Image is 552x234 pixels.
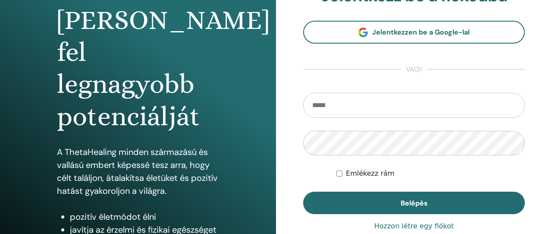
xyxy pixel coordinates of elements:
[372,28,470,37] span: Jelentkezzen be a Google-lal
[303,192,525,214] button: Belépés
[57,145,220,197] p: A ThetaHealing minden származású és vallású embert képessé tesz arra, hogy célt találjon, átalakí...
[303,21,525,44] a: Jelentkezzen be a Google-lal
[57,4,220,133] h1: [PERSON_NAME] fel legnagyobb potenciálját
[346,168,394,179] label: Emlékezz rám
[374,221,454,231] a: Hozzon létre egy fiókot
[70,210,220,223] li: pozitív életmódot élni
[401,199,428,208] span: Belépés
[336,168,525,179] div: Keep me authenticated indefinitely or until I manually logout
[401,64,427,75] span: vagy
